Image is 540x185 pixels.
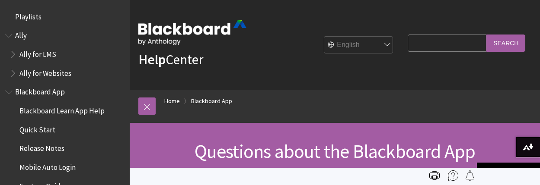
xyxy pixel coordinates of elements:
img: Blackboard by Anthology [138,20,246,45]
span: Release Notes [19,141,64,153]
input: Search [486,34,525,51]
nav: Book outline for Anthology Ally Help [5,28,125,81]
strong: Help [138,51,166,68]
img: More help [448,170,458,181]
img: Follow this page [465,170,475,181]
a: Back to top [477,163,540,179]
select: Site Language Selector [324,37,393,54]
nav: Book outline for Playlists [5,9,125,24]
span: Ally [15,28,27,40]
span: Ally for LMS [19,47,56,59]
span: Blackboard Learn App Help [19,103,105,115]
a: Blackboard App [191,96,232,107]
span: Questions about the Blackboard App [195,139,476,163]
span: Quick Start [19,122,55,134]
span: Ally for Websites [19,66,71,78]
span: Blackboard App [15,85,65,97]
a: Home [164,96,180,107]
span: Mobile Auto Login [19,160,76,172]
img: Print [429,170,440,181]
span: Playlists [15,9,42,21]
a: HelpCenter [138,51,203,68]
